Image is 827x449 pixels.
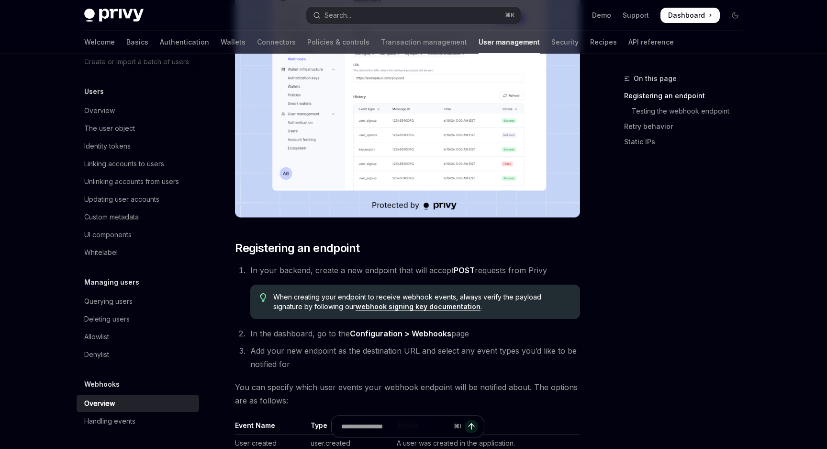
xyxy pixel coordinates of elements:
[84,229,132,241] div: UI components
[84,331,109,343] div: Allowlist
[221,31,246,54] a: Wallets
[77,173,199,190] a: Unlinking accounts from users
[306,7,521,24] button: Open search
[350,329,451,338] strong: Configuration > Webhooks
[84,158,164,170] div: Linking accounts to users
[84,176,179,187] div: Unlinking accounts from users
[84,211,139,223] div: Custom metadata
[624,134,750,150] a: Static IPs
[77,328,199,345] a: Allowlist
[84,247,118,258] div: Whitelabel
[126,31,148,54] a: Basics
[84,313,130,325] div: Deleting users
[77,191,199,208] a: Updating user accounts
[77,244,199,261] a: Whitelabel
[307,31,369,54] a: Policies & controls
[84,349,109,360] div: Denylist
[77,208,199,226] a: Custom metadata
[84,415,135,427] div: Handling events
[324,10,351,21] div: Search...
[84,276,139,288] h5: Managing users
[84,9,144,22] img: dark logo
[592,11,611,20] a: Demo
[381,31,467,54] a: Transaction management
[84,194,159,205] div: Updating user accounts
[160,31,209,54] a: Authentication
[250,265,547,275] span: In your backend, create a new endpoint that will accept requests from Privy
[727,8,743,23] button: Toggle dark mode
[84,379,120,390] h5: Webhooks
[624,104,750,119] a: Testing the webhook endpoint
[84,140,131,152] div: Identity tokens
[668,11,705,20] span: Dashboard
[84,86,104,97] h5: Users
[77,138,199,155] a: Identity tokens
[77,395,199,412] a: Overview
[634,73,677,84] span: On this page
[341,416,450,437] input: Ask a question...
[84,105,115,116] div: Overview
[660,8,720,23] a: Dashboard
[77,120,199,137] a: The user object
[77,346,199,363] a: Denylist
[505,12,515,19] span: ⌘ K
[623,11,649,20] a: Support
[257,31,296,54] a: Connectors
[624,119,750,134] a: Retry behavior
[77,311,199,328] a: Deleting users
[454,265,475,275] strong: POST
[84,296,133,307] div: Querying users
[84,31,115,54] a: Welcome
[77,102,199,119] a: Overview
[479,31,540,54] a: User management
[77,413,199,430] a: Handling events
[551,31,579,54] a: Security
[628,31,674,54] a: API reference
[84,123,135,134] div: The user object
[590,31,617,54] a: Recipes
[235,241,359,256] span: Registering an endpoint
[260,293,267,302] svg: Tip
[356,302,481,311] a: webhook signing key documentation
[77,226,199,243] a: UI components
[465,420,478,433] button: Send message
[250,329,469,338] span: In the dashboard, go to the page
[273,292,570,311] span: When creating your endpoint to receive webhook events, always verify the payload signature by fol...
[250,346,577,369] span: Add your new endpoint as the destination URL and select any event types you’d like to be notified...
[84,398,115,409] div: Overview
[77,293,199,310] a: Querying users
[624,88,750,104] a: Registering an endpoint
[235,380,580,407] span: You can specify which user events your webhook endpoint will be notified about. The options are a...
[77,155,199,173] a: Linking accounts to users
